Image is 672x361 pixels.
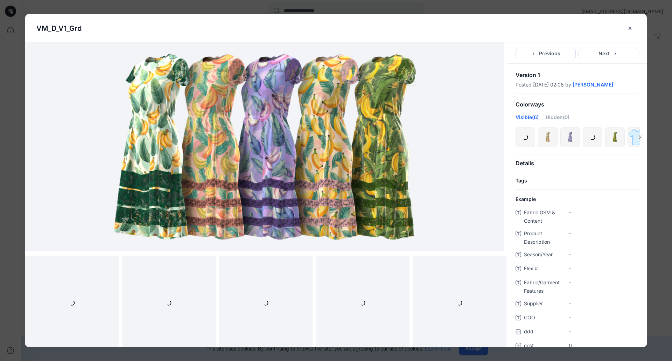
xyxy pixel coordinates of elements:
h4: Tags [507,178,647,184]
a: [PERSON_NAME] [573,82,613,88]
div: Colorway 3 [538,127,558,147]
p: VM_D_V1_Grd [36,23,82,34]
span: - [569,300,638,307]
div: New Colorway-6 [628,127,647,147]
img: VM_D_V1_Grd [91,42,438,251]
button: Previous [516,48,576,59]
span: - [569,209,638,216]
span: Supplier [524,299,566,309]
p: Version 1 [516,72,638,78]
span: - [569,314,638,321]
span: Product Description [524,229,566,246]
span: - [569,328,638,335]
span: 0 [569,342,638,349]
div: Details [507,154,647,172]
span: - [569,265,638,272]
div: Colorway 4 [560,127,580,147]
button: Next [579,48,639,59]
span: cost [524,341,566,351]
span: Example [516,195,536,203]
span: Fabric GSM & Content [524,208,566,225]
div: Posted [DATE] 02:08 by [516,82,638,88]
span: - [569,230,638,237]
button: close-btn [625,23,636,34]
span: ddd [524,327,566,337]
span: Season/Year [524,250,566,260]
div: Colorway 2 [605,127,625,147]
span: Flex # [524,264,566,274]
div: Hidden (0) [546,113,569,126]
span: COO [524,313,566,323]
div: Colorways [507,96,647,113]
span: - [569,279,638,286]
span: - [569,251,638,258]
div: Visible (6) [516,113,539,126]
span: Fabric/Garment Features [524,278,566,295]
